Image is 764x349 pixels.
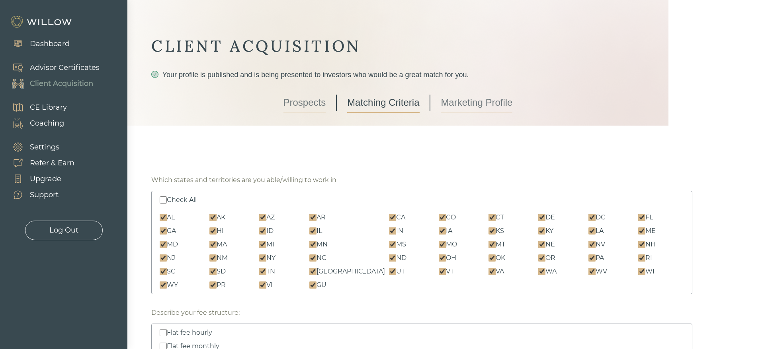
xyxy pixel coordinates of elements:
[4,171,74,187] a: Upgrade
[309,227,317,235] input: IL
[160,196,167,204] input: Check All
[545,213,555,222] div: DE
[488,227,496,235] input: KS
[4,76,100,91] a: Client Acquisition
[160,214,167,221] input: AL
[596,226,604,236] div: LA
[283,93,326,113] a: Prospects
[389,241,396,248] input: MS
[596,267,607,276] div: WV
[259,227,266,235] input: ID
[259,254,266,262] input: NY
[588,214,596,221] input: DC
[30,190,59,200] div: Support
[30,39,70,49] div: Dashboard
[588,241,596,248] input: NV
[49,225,78,236] div: Log Out
[439,268,446,275] input: VT
[638,268,645,275] input: WI
[259,281,266,289] input: VI
[638,214,645,221] input: FL
[638,254,645,262] input: RI
[596,240,605,249] div: NV
[151,175,336,185] div: Which states and territories are you able/willing to work in
[396,267,405,276] div: UT
[446,226,452,236] div: IA
[160,329,167,336] input: Flat fee hourly
[439,227,446,235] input: IA
[545,253,555,263] div: OR
[217,253,228,263] div: NM
[209,241,217,248] input: MA
[389,254,396,262] input: ND
[30,118,64,129] div: Coaching
[160,268,167,275] input: SC
[309,241,317,248] input: MN
[317,267,385,276] div: [GEOGRAPHIC_DATA]
[217,213,225,222] div: AK
[4,155,74,171] a: Refer & Earn
[217,280,226,290] div: PR
[638,227,645,235] input: ME
[167,226,176,236] div: GA
[160,281,167,289] input: WY
[167,195,197,205] div: Check All
[389,227,396,235] input: IN
[317,213,326,222] div: AR
[596,213,606,222] div: DC
[151,71,158,78] span: check-circle
[167,267,176,276] div: SC
[266,280,273,290] div: VI
[259,214,266,221] input: AZ
[10,16,74,28] img: Willow
[30,142,59,153] div: Settings
[167,328,212,337] div: Flat fee hourly
[317,240,328,249] div: MN
[209,227,217,235] input: HI
[317,253,326,263] div: NC
[496,267,504,276] div: VA
[389,214,396,221] input: CA
[167,213,175,222] div: AL
[396,226,403,236] div: IN
[488,214,496,221] input: CT
[588,254,596,262] input: PA
[266,226,274,236] div: ID
[396,253,406,263] div: ND
[538,227,545,235] input: KY
[538,254,545,262] input: OR
[30,102,67,113] div: CE Library
[538,241,545,248] input: NE
[167,280,178,290] div: WY
[167,240,178,249] div: MD
[30,62,100,73] div: Advisor Certificates
[488,254,496,262] input: OK
[209,281,217,289] input: PR
[545,226,553,236] div: KY
[439,241,446,248] input: MO
[4,115,67,131] a: Coaching
[167,253,175,263] div: NJ
[588,227,596,235] input: LA
[266,253,276,263] div: NY
[209,214,217,221] input: AK
[645,240,656,249] div: NH
[4,36,70,52] a: Dashboard
[309,254,317,262] input: NC
[588,268,596,275] input: WV
[538,268,545,275] input: WA
[347,93,419,113] a: Matching Criteria
[446,267,454,276] div: VT
[317,226,322,236] div: IL
[396,240,406,249] div: MS
[4,60,100,76] a: Advisor Certificates
[259,268,266,275] input: TN
[4,139,74,155] a: Settings
[4,99,67,115] a: CE Library
[439,254,446,262] input: OH
[638,241,645,248] input: NH
[151,69,645,80] div: Your profile is published and is being presented to investors who would be a great match for you.
[160,241,167,248] input: MD
[160,254,167,262] input: NJ
[645,226,656,236] div: ME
